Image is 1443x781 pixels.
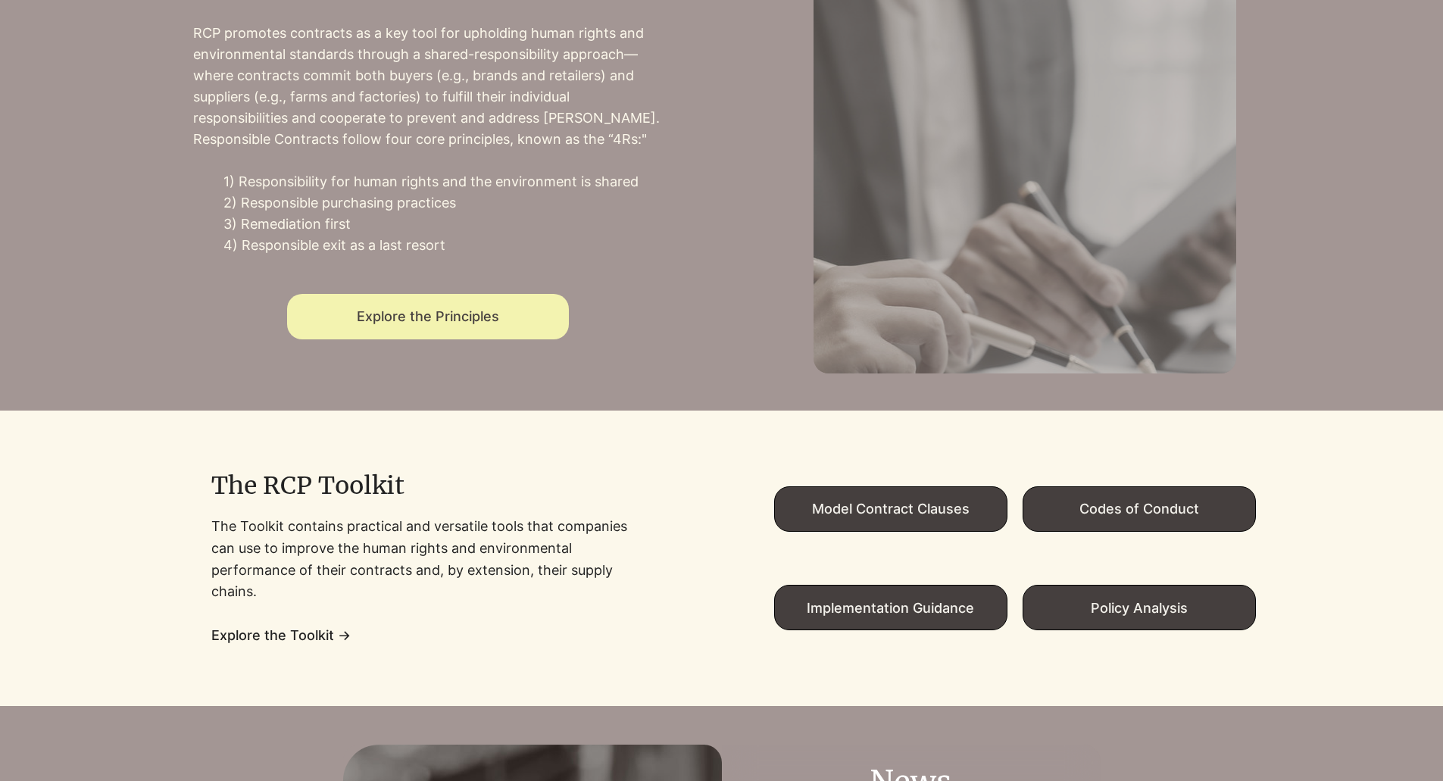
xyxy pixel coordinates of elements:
span: Codes of Conduct [1079,501,1199,517]
a: Implementation Guidance [774,585,1007,630]
span: Policy Analysis [1091,600,1188,616]
p: RCP promotes contracts as a key tool for upholding human rights and environmental standards throu... [193,23,663,150]
a: Codes of Conduct [1023,486,1256,532]
p: The Toolkit contains practical and versatile tools that companies can use to improve the human ri... [211,516,645,603]
span: Implementation Guidance [807,600,974,616]
a: Model Contract Clauses [774,486,1007,532]
p: 1) Responsibility for human rights and the environment is shared [223,171,663,192]
a: Explore the Principles [287,294,569,339]
p: 4) Responsible exit as a last resort [223,235,663,256]
p: 3) Remediation first [223,214,663,235]
p: 2) Responsible purchasing practices [223,192,663,214]
span: Model Contract Clauses [812,501,970,517]
a: Policy Analysis [1023,585,1256,630]
h2: The RCP Toolkit [211,470,537,501]
a: Explore the Toolkit → [211,627,351,643]
span: Explore the Principles [357,308,499,324]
